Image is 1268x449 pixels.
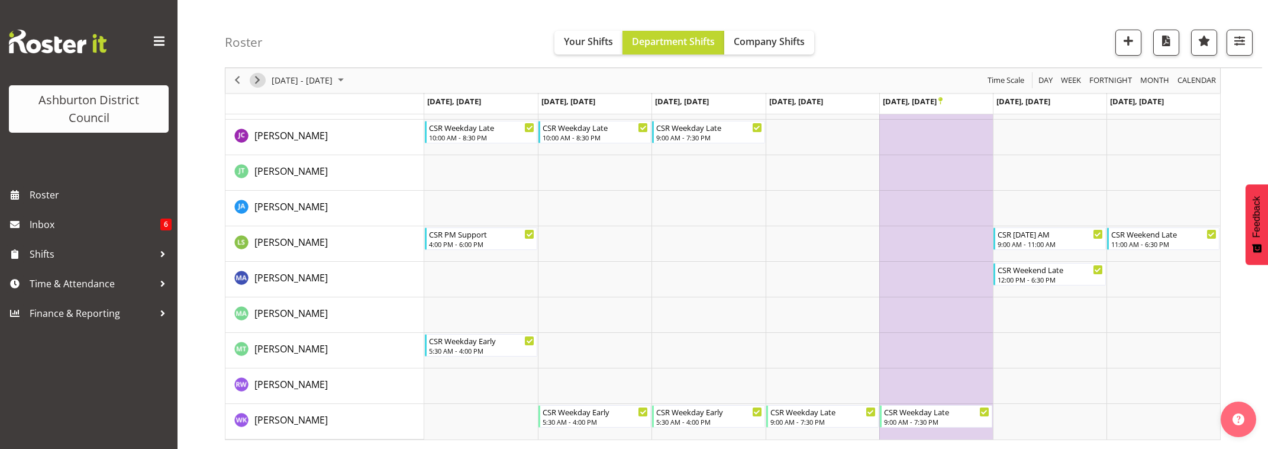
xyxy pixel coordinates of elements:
[1059,73,1083,88] button: Timeline Week
[1139,73,1170,88] span: Month
[996,96,1050,107] span: [DATE], [DATE]
[425,334,537,357] div: Moira Tarry"s event - CSR Weekday Early Begin From Monday, November 10, 2025 at 5:30:00 AM GMT+13...
[247,68,267,93] div: next period
[250,73,266,88] button: Next
[270,73,334,88] span: [DATE] - [DATE]
[998,239,1103,249] div: 9:00 AM - 11:00 AM
[254,377,328,392] a: [PERSON_NAME]
[883,96,943,107] span: [DATE], [DATE]
[538,405,651,428] div: Wendy Keepa"s event - CSR Weekday Early Begin From Tuesday, November 11, 2025 at 5:30:00 AM GMT+1...
[225,155,424,191] td: John Tarry resource
[1088,73,1134,88] button: Fortnight
[225,333,424,368] td: Moira Tarry resource
[724,31,814,54] button: Company Shifts
[429,121,534,133] div: CSR Weekday Late
[225,226,424,262] td: Liam Stewart resource
[225,404,424,440] td: Wendy Keepa resource
[30,304,154,322] span: Finance & Reporting
[543,417,648,426] div: 5:30 AM - 4:00 PM
[254,342,328,355] span: [PERSON_NAME]
[541,96,595,107] span: [DATE], [DATE]
[427,96,481,107] span: [DATE], [DATE]
[656,406,762,418] div: CSR Weekday Early
[254,129,328,143] a: [PERSON_NAME]
[21,91,157,127] div: Ashburton District Council
[30,186,172,204] span: Roster
[230,73,246,88] button: Previous
[993,227,1106,250] div: Liam Stewart"s event - CSR Saturday AM Begin From Saturday, November 15, 2025 at 9:00:00 AM GMT+1...
[254,378,328,391] span: [PERSON_NAME]
[1037,73,1054,88] span: Day
[425,227,537,250] div: Liam Stewart"s event - CSR PM Support Begin From Monday, November 10, 2025 at 4:00:00 PM GMT+13:0...
[1176,73,1218,88] button: Month
[254,271,328,284] span: [PERSON_NAME]
[543,121,648,133] div: CSR Weekday Late
[656,417,762,426] div: 5:30 AM - 4:00 PM
[254,307,328,320] span: [PERSON_NAME]
[160,219,172,230] span: 6
[1111,239,1217,249] div: 11:00 AM - 6:30 PM
[225,297,424,333] td: Meghan Anderson resource
[30,275,154,293] span: Time & Attendance
[880,405,992,428] div: Wendy Keepa"s event - CSR Weekday Late Begin From Friday, November 14, 2025 at 9:00:00 AM GMT+13:...
[884,406,989,418] div: CSR Weekday Late
[254,235,328,249] a: [PERSON_NAME]
[769,96,823,107] span: [DATE], [DATE]
[254,165,328,178] span: [PERSON_NAME]
[9,30,107,53] img: Rosterit website logo
[652,405,764,428] div: Wendy Keepa"s event - CSR Weekday Early Begin From Wednesday, November 12, 2025 at 5:30:00 AM GMT...
[429,133,534,142] div: 10:00 AM - 8:30 PM
[1107,227,1219,250] div: Liam Stewart"s event - CSR Weekend Late Begin From Sunday, November 16, 2025 at 11:00:00 AM GMT+1...
[1153,30,1179,56] button: Download a PDF of the roster according to the set date range.
[770,406,876,418] div: CSR Weekday Late
[227,68,247,93] div: previous period
[998,228,1103,240] div: CSR [DATE] AM
[998,264,1103,275] div: CSR Weekend Late
[1060,73,1082,88] span: Week
[429,346,534,355] div: 5:30 AM - 4:00 PM
[652,121,764,143] div: Jill Cullimore"s event - CSR Weekday Late Begin From Wednesday, November 12, 2025 at 9:00:00 AM G...
[254,306,328,320] a: [PERSON_NAME]
[254,236,328,249] span: [PERSON_NAME]
[543,406,648,418] div: CSR Weekday Early
[1088,73,1133,88] span: Fortnight
[734,35,805,48] span: Company Shifts
[254,342,328,356] a: [PERSON_NAME]
[225,36,263,49] h4: Roster
[1176,73,1217,88] span: calendar
[254,200,328,213] span: [PERSON_NAME]
[1115,30,1141,56] button: Add a new shift
[270,73,349,88] button: November 2025
[766,405,879,428] div: Wendy Keepa"s event - CSR Weekday Late Begin From Thursday, November 13, 2025 at 9:00:00 AM GMT+1...
[656,121,762,133] div: CSR Weekday Late
[225,368,424,404] td: Richard Wood resource
[30,216,160,233] span: Inbox
[543,133,648,142] div: 10:00 AM - 8:30 PM
[770,417,876,426] div: 9:00 AM - 7:30 PM
[254,413,328,426] span: [PERSON_NAME]
[1191,30,1217,56] button: Highlight an important date within the roster.
[30,245,154,263] span: Shifts
[429,228,534,240] div: CSR PM Support
[1110,96,1164,107] span: [DATE], [DATE]
[656,133,762,142] div: 9:00 AM - 7:30 PM
[538,121,651,143] div: Jill Cullimore"s event - CSR Weekday Late Begin From Tuesday, November 11, 2025 at 10:00:00 AM GM...
[225,262,424,297] td: Megan Allott resource
[429,335,534,347] div: CSR Weekday Early
[884,417,989,426] div: 9:00 AM - 7:30 PM
[998,275,1103,284] div: 12:00 PM - 6:30 PM
[554,31,622,54] button: Your Shifts
[225,120,424,155] td: Jill Cullimore resource
[564,35,613,48] span: Your Shifts
[1246,184,1268,265] button: Feedback - Show survey
[1138,73,1172,88] button: Timeline Month
[267,68,351,93] div: November 10 - 16, 2025
[425,121,537,143] div: Jill Cullimore"s event - CSR Weekday Late Begin From Monday, November 10, 2025 at 10:00:00 AM GMT...
[986,73,1027,88] button: Time Scale
[225,191,424,226] td: Julia Allen resource
[632,35,715,48] span: Department Shifts
[254,200,328,214] a: [PERSON_NAME]
[1111,228,1217,240] div: CSR Weekend Late
[429,239,534,249] div: 4:00 PM - 6:00 PM
[622,31,724,54] button: Department Shifts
